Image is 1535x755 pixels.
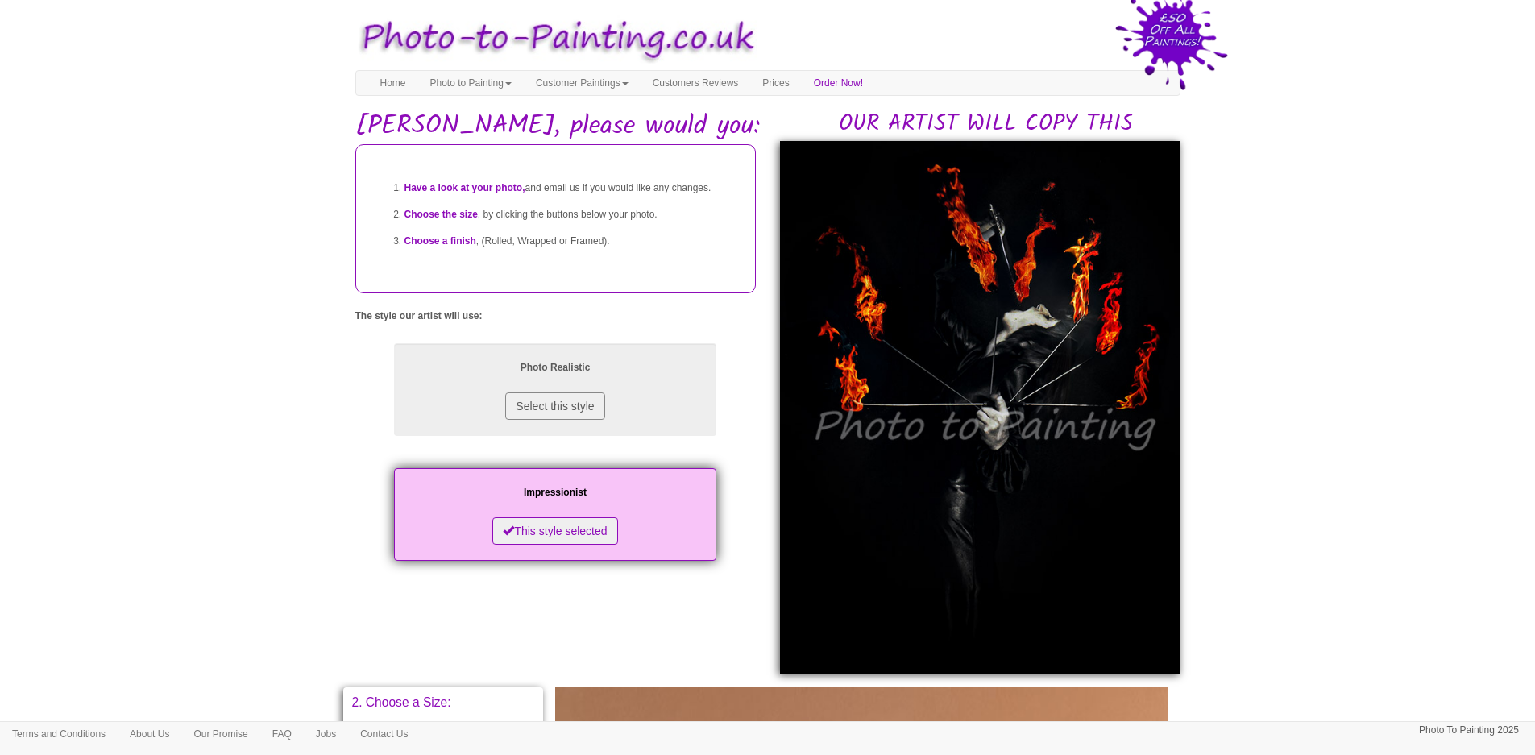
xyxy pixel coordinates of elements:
[404,228,739,255] li: , (Rolled, Wrapped or Framed).
[1419,722,1519,739] p: Photo To Painting 2025
[404,235,476,247] span: Choose a finish
[802,71,875,95] a: Order Now!
[750,71,801,95] a: Prices
[304,722,348,746] a: Jobs
[352,696,535,709] p: 2. Choose a Size:
[348,722,420,746] a: Contact Us
[368,71,418,95] a: Home
[410,359,700,376] p: Photo Realistic
[410,484,700,501] p: Impressionist
[404,201,739,228] li: , by clicking the buttons below your photo.
[355,309,483,323] label: The style our artist will use:
[347,8,760,70] img: Photo to Painting
[355,112,1180,140] h1: [PERSON_NAME], please would you:
[404,209,478,220] span: Choose the size
[524,71,641,95] a: Customer Paintings
[492,517,617,545] button: This style selected
[118,722,181,746] a: About Us
[404,175,739,201] li: and email us if you would like any changes.
[641,71,751,95] a: Customers Reviews
[260,722,304,746] a: FAQ
[404,182,525,193] span: Have a look at your photo,
[418,71,524,95] a: Photo to Painting
[181,722,259,746] a: Our Promise
[505,392,604,420] button: Select this style
[792,112,1180,137] h2: OUR ARTIST WILL COPY THIS
[780,141,1180,674] img: William, please would you:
